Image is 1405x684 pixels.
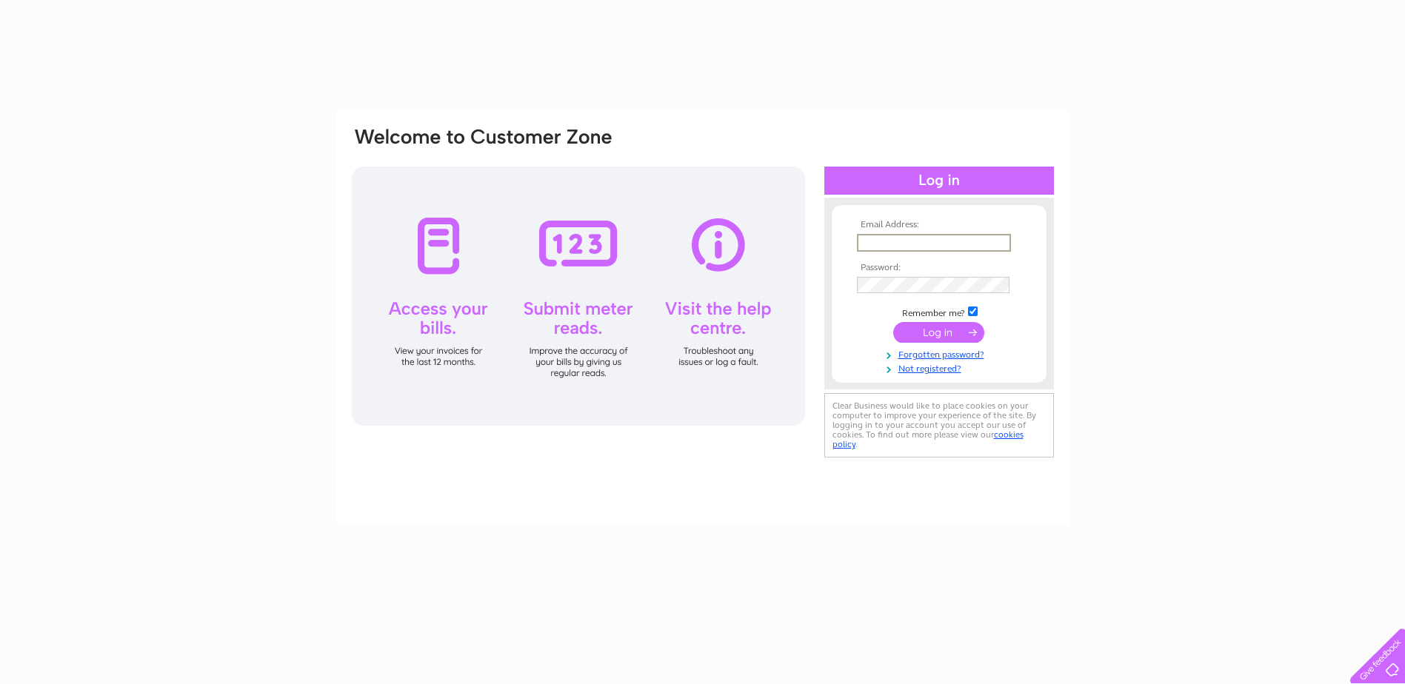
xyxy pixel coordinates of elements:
th: Email Address: [853,220,1025,230]
input: Submit [893,322,984,343]
th: Password: [853,263,1025,273]
a: cookies policy [832,429,1024,449]
a: Not registered? [857,361,1025,375]
td: Remember me? [853,304,1025,319]
div: Clear Business would like to place cookies on your computer to improve your experience of the sit... [824,393,1054,457]
a: Forgotten password? [857,346,1025,361]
